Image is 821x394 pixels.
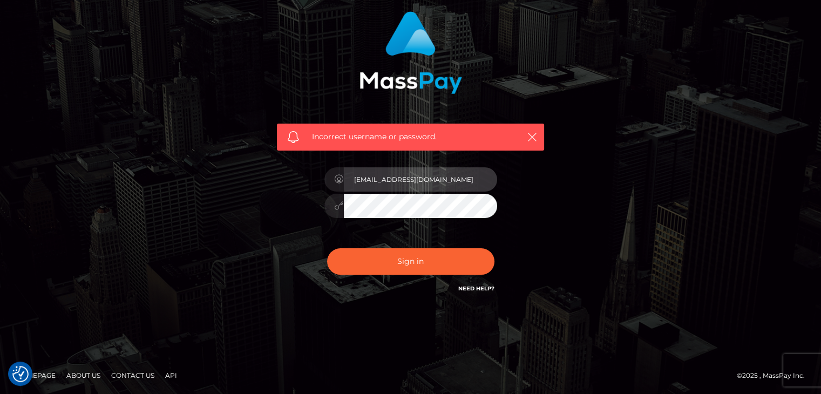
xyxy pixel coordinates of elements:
button: Sign in [327,248,494,275]
a: About Us [62,367,105,384]
div: © 2025 , MassPay Inc. [737,370,813,382]
span: Incorrect username or password. [312,131,509,142]
a: Homepage [12,367,60,384]
img: MassPay Login [359,11,462,94]
img: Revisit consent button [12,366,29,382]
a: API [161,367,181,384]
a: Need Help? [458,285,494,292]
a: Contact Us [107,367,159,384]
button: Consent Preferences [12,366,29,382]
input: Username... [344,167,497,192]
